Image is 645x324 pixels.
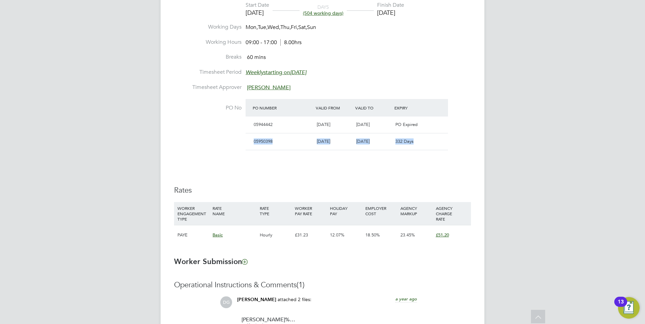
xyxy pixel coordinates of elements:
[174,280,471,290] h3: Operational Instructions & Comments
[211,202,258,220] div: RATE NAME
[317,138,330,144] span: [DATE]
[174,69,242,76] label: Timesheet Period
[314,102,354,114] div: Valid From
[399,202,434,220] div: AGENCY MARKUP
[251,102,314,114] div: PO Number
[328,202,363,220] div: HOLIDAY PAY
[293,202,328,220] div: WORKER PAY RATE
[354,102,393,114] div: Valid To
[174,257,247,266] b: Worker Submission
[174,84,242,91] label: Timesheet Approver
[280,24,291,31] span: Thu,
[213,232,223,238] span: Basic
[393,102,432,114] div: Expiry
[174,104,242,111] label: PO No
[258,24,268,31] span: Tue,
[278,296,311,302] span: attached 2 files:
[618,297,640,319] button: Open Resource Center, 13 new notifications
[298,24,307,31] span: Sat,
[246,39,302,46] div: 09:00 - 17:00
[400,232,415,238] span: 23.45%
[247,84,290,91] span: [PERSON_NAME]
[356,138,370,144] span: [DATE]
[293,225,328,245] div: £31.23
[436,232,449,238] span: £51.20
[254,138,273,144] span: 05950398
[618,302,624,311] div: 13
[365,232,380,238] span: 18.50%
[364,202,399,220] div: EMPLOYER COST
[246,69,306,76] span: starting on
[246,2,269,9] div: Start Date
[237,297,276,302] span: [PERSON_NAME]
[247,54,266,61] span: 60 mins
[356,122,370,127] span: [DATE]
[254,122,273,127] span: 05944442
[317,122,330,127] span: [DATE]
[303,10,343,16] span: (504 working days)
[174,39,242,46] label: Working Hours
[377,9,404,17] div: [DATE]
[246,24,258,31] span: Mon,
[174,54,242,61] label: Breaks
[307,24,316,31] span: Sun
[246,69,263,76] em: Weekly
[377,2,404,9] div: Finish Date
[176,225,211,245] div: PAYE
[291,24,298,31] span: Fri,
[297,280,305,289] span: (1)
[290,69,306,76] em: [DATE]
[242,317,296,322] span: [PERSON_NAME]%20jans%20dbs
[434,202,469,225] div: AGENCY CHARGE RATE
[280,39,302,46] span: 8.00hrs
[395,138,414,144] span: 332 Days
[246,9,269,17] div: [DATE]
[300,4,347,16] div: DAYS
[174,186,471,195] h3: Rates
[330,232,344,238] span: 12.07%
[268,24,280,31] span: Wed,
[258,202,293,220] div: RATE TYPE
[176,202,211,225] div: WORKER ENGAGEMENT TYPE
[258,225,293,245] div: Hourly
[220,296,232,308] span: DG
[395,296,417,302] span: a year ago
[395,122,418,127] span: PO Expired
[174,24,242,31] label: Working Days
